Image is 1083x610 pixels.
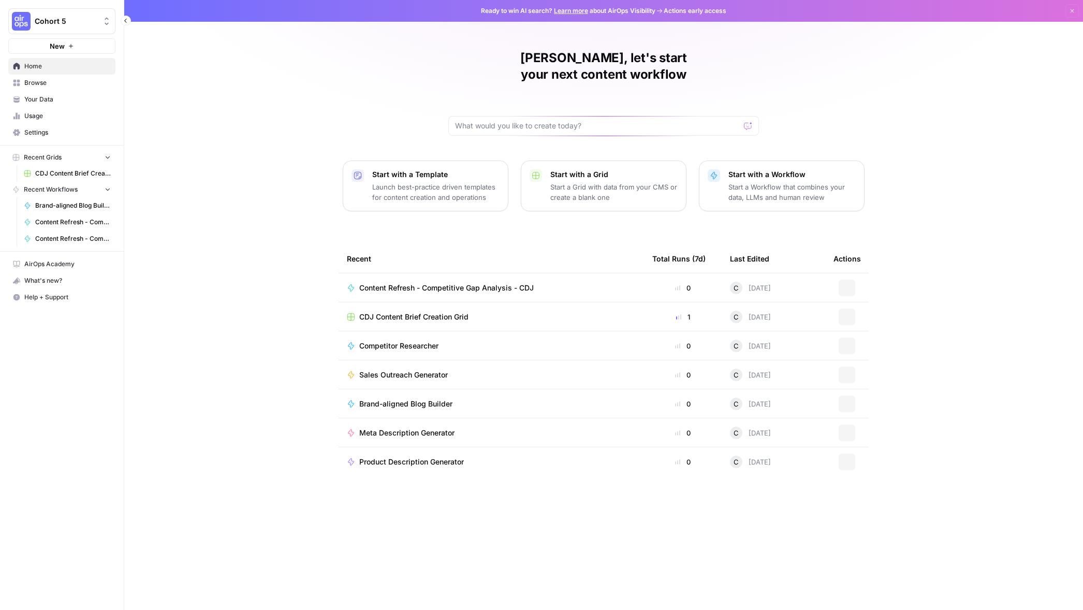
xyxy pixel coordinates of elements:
button: Recent Grids [8,150,115,165]
span: C [734,283,739,293]
span: C [734,428,739,438]
span: Ready to win AI search? about AirOps Visibility [481,6,655,16]
div: 0 [652,457,713,467]
div: [DATE] [730,427,771,439]
span: C [734,370,739,380]
span: Your Data [24,95,111,104]
div: [DATE] [730,456,771,468]
p: Start with a Grid [550,169,678,180]
div: What's new? [9,273,115,288]
a: Product Description Generator [347,457,636,467]
button: Workspace: Cohort 5 [8,8,115,34]
a: Learn more [554,7,588,14]
p: Start a Workflow that combines your data, LLMs and human review [728,182,856,202]
a: Brand-aligned Blog Builder [347,399,636,409]
div: Recent [347,244,636,273]
a: Browse [8,75,115,91]
img: Cohort 5 Logo [12,12,31,31]
a: Home [8,58,115,75]
span: C [734,341,739,351]
span: Competitor Researcher [359,341,438,351]
button: Start with a WorkflowStart a Workflow that combines your data, LLMs and human review [699,161,865,211]
span: Help + Support [24,293,111,302]
div: 1 [652,312,713,322]
span: C [734,457,739,467]
div: Actions [833,244,861,273]
a: Usage [8,108,115,124]
button: What's new? [8,272,115,289]
span: Sales Outreach Generator [359,370,448,380]
div: 0 [652,341,713,351]
a: Your Data [8,91,115,108]
div: [DATE] [730,311,771,323]
div: 0 [652,283,713,293]
a: CDJ Content Brief Creation Grid [347,312,636,322]
span: Content Refresh - Competitive Gap Analysis - CDJ [35,217,111,227]
span: Brand-aligned Blog Builder [359,399,452,409]
span: Settings [24,128,111,137]
p: Start with a Workflow [728,169,856,180]
button: Start with a TemplateLaunch best-practice driven templates for content creation and operations [343,161,508,211]
div: [DATE] [730,282,771,294]
div: 0 [652,399,713,409]
span: Meta Description Generator [359,428,455,438]
span: Home [24,62,111,71]
div: Total Runs (7d) [652,244,706,273]
span: Recent Grids [24,153,62,162]
a: Content Refresh - Competitive Gap Analysis [19,230,115,247]
button: Help + Support [8,289,115,306]
div: 0 [652,370,713,380]
a: Meta Description Generator [347,428,636,438]
button: New [8,38,115,54]
p: Launch best-practice driven templates for content creation and operations [372,182,500,202]
span: CDJ Content Brief Creation Grid [35,169,111,178]
span: Recent Workflows [24,185,78,194]
div: 0 [652,428,713,438]
span: C [734,312,739,322]
div: [DATE] [730,340,771,352]
a: Content Refresh - Competitive Gap Analysis - CDJ [347,283,636,293]
span: Browse [24,78,111,88]
span: Usage [24,111,111,121]
input: What would you like to create today? [455,121,740,131]
a: Sales Outreach Generator [347,370,636,380]
div: [DATE] [730,398,771,410]
span: Product Description Generator [359,457,464,467]
a: CDJ Content Brief Creation Grid [19,165,115,182]
a: Competitor Researcher [347,341,636,351]
button: Recent Workflows [8,182,115,197]
a: Brand-aligned Blog Builder [19,197,115,214]
a: Content Refresh - Competitive Gap Analysis - CDJ [19,214,115,230]
a: AirOps Academy [8,256,115,272]
p: Start a Grid with data from your CMS or create a blank one [550,182,678,202]
span: Cohort 5 [35,16,97,26]
a: Settings [8,124,115,141]
span: C [734,399,739,409]
span: New [50,41,65,51]
span: Brand-aligned Blog Builder [35,201,111,210]
p: Start with a Template [372,169,500,180]
div: Last Edited [730,244,769,273]
h1: [PERSON_NAME], let's start your next content workflow [448,50,759,83]
div: [DATE] [730,369,771,381]
span: Actions early access [664,6,726,16]
span: CDJ Content Brief Creation Grid [359,312,469,322]
span: Content Refresh - Competitive Gap Analysis - CDJ [359,283,534,293]
span: AirOps Academy [24,259,111,269]
button: Start with a GridStart a Grid with data from your CMS or create a blank one [521,161,686,211]
span: Content Refresh - Competitive Gap Analysis [35,234,111,243]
